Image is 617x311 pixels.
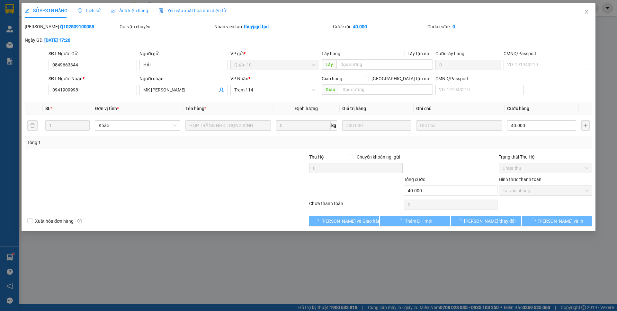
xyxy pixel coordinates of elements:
[405,50,433,57] span: Lấy tận nơi
[219,87,224,92] span: user-add
[2,16,49,23] strong: THIÊN PHÁT ĐẠT
[435,75,524,82] div: CMND/Passport
[72,3,85,8] span: [DATE]
[9,23,26,28] span: Quận 10
[523,216,592,226] button: [PERSON_NAME] và In
[2,41,64,47] strong: N.gửi:
[158,8,226,13] span: Yêu cầu xuất hóa đơn điện tử
[405,218,432,225] span: Thêm ĐH mới
[139,75,228,82] div: Người nhận
[354,153,403,160] span: Chuyển khoản ng. gửi
[185,106,206,111] span: Tên hàng
[231,50,319,57] div: VP gửi
[507,106,529,111] span: Cước hàng
[453,24,455,29] b: 0
[231,76,249,81] span: VP Nhận
[120,23,213,30] div: Gói vận chuyển:
[111,8,115,13] span: picture
[18,28,69,35] span: PHIẾU GIAO HÀNG
[99,121,176,130] span: Khác
[139,50,228,57] div: Người gửi
[36,23,62,28] span: 0907696988
[322,51,340,56] span: Lấy hàng
[416,120,502,131] input: Ghi Chú
[95,106,119,111] span: Đơn vị tính
[499,153,592,160] div: Trạng thái Thu Hộ
[331,120,337,131] span: kg
[322,59,336,70] span: Lấy
[111,8,148,13] span: Ảnh kiện hàng
[428,23,521,30] div: Chưa cước :
[342,120,411,131] input: 0
[18,47,86,52] span: ĐIỆN MÁY THÔNG MINH CMND:
[342,106,366,111] span: Giá trị hàng
[499,177,541,182] label: Hình thức thanh toán
[322,76,342,81] span: Giao hàng
[44,38,70,43] b: [DATE] 17:26
[404,177,425,182] span: Tổng cước
[414,102,505,115] th: Ghi chú
[435,60,501,70] input: Cước lấy hàng
[503,163,588,173] span: Chưa thu
[25,8,29,13] span: edit
[25,8,67,13] span: SỬA ĐƠN HÀNG
[185,120,271,131] input: VD: Bàn, Ghế
[27,120,38,131] button: delete
[538,218,583,225] span: [PERSON_NAME] và In
[398,219,405,223] span: loading
[464,218,515,225] span: [PERSON_NAME] thay đổi
[295,106,318,111] span: Định lượng
[369,75,433,82] span: [GEOGRAPHIC_DATA] tận nơi
[14,41,64,47] span: QUỐC TRƯỜNG CMND:
[314,219,321,223] span: loading
[333,23,426,30] div: Cước rồi :
[2,47,86,52] strong: N.nhận:
[25,23,118,30] div: [PERSON_NAME]:
[78,8,101,13] span: Lịch sử
[32,218,76,225] span: Xuất hóa đơn hàng
[78,8,82,13] span: clock-circle
[321,218,383,225] span: [PERSON_NAME] và Giao hàng
[214,23,332,30] div: Nhân viên tạo:
[158,8,164,13] img: icon
[577,3,595,21] button: Close
[322,84,339,95] span: Giao
[49,75,137,82] div: SĐT Người Nhận
[45,106,50,111] span: SL
[457,219,464,223] span: loading
[28,8,69,15] strong: CTY XE KHÁCH
[339,84,433,95] input: Dọc đường
[584,9,589,14] span: close
[308,200,403,211] div: Chưa thanh toán
[244,24,269,29] b: thuypgd.tpd
[309,154,324,160] span: Thu Hộ
[435,51,464,56] label: Cước lấy hàng
[12,3,46,8] span: Q102509110019
[49,50,137,57] div: SĐT Người Gửi
[2,23,62,28] strong: VP: SĐT:
[235,60,315,70] span: Quận 10
[353,24,367,29] b: 40.000
[27,139,238,146] div: Tổng: 1
[504,50,592,57] div: CMND/Passport
[77,219,82,223] span: info-circle
[336,59,433,70] input: Dọc đường
[581,120,590,131] button: plus
[59,3,71,8] span: 14:30
[25,37,118,44] div: Ngày GD:
[380,216,450,226] button: Thêm ĐH mới
[531,219,538,223] span: loading
[309,216,379,226] button: [PERSON_NAME] và Giao hàng
[60,24,94,29] b: Q102509100088
[503,186,588,195] span: Tại văn phòng
[235,85,315,95] span: Trạm 114
[451,216,521,226] button: [PERSON_NAME] thay đổi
